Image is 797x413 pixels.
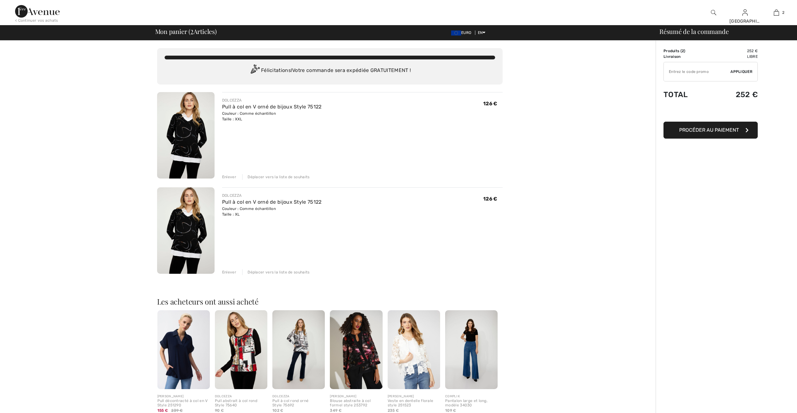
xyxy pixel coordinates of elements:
[272,394,325,399] div: DOLCEZZA
[242,174,309,180] div: Déplacer vers la liste de souhaits
[682,49,684,53] span: 2
[222,199,322,205] a: Pull à col en V orné de bijoux Style 75122
[730,69,752,74] span: Appliquer
[663,49,684,53] font: Produits (
[330,310,382,389] img: Blouse abstraite à col formel style 253792
[222,97,322,103] div: DOLCEZZA
[713,54,758,59] td: Libre
[713,84,758,105] td: 252 €
[222,174,236,180] div: Enlever
[774,9,779,16] img: Mon sac
[711,9,716,16] img: Rechercher sur le site Web
[157,92,215,179] img: Pull à col en V orné de bijoux Style 75122
[652,28,793,35] div: Résumé de la commande
[215,310,267,389] img: Pull abstrait à col rond Style 75640
[663,122,758,139] button: Procéder au paiement
[663,54,713,59] td: Livraison
[445,399,498,408] div: Pantalon large et long, modèle 34030
[157,298,503,305] h2: Les acheteurs ont aussi acheté
[157,187,215,274] img: Pull à col en V orné de bijoux Style 75122
[222,269,236,275] div: Enlever
[272,399,325,408] div: Pull à col rond orné Style 75692
[663,105,758,119] iframe: PayPal
[478,30,483,35] font: EN
[451,30,461,36] img: Euro
[222,111,276,121] font: Couleur : Comme échantillon Taille : XXL
[248,64,261,77] img: Congratulation2.svg
[330,399,382,408] div: Blouse abstraite à col formel style 253792
[388,399,440,408] div: Veste en dentelle florale style 251523
[194,27,217,36] font: Articles)
[782,10,784,15] span: 2
[215,408,224,413] span: 90 €
[215,394,267,399] div: DOLCEZZA
[483,196,498,202] span: 126 €
[388,394,440,399] div: [PERSON_NAME]
[729,18,760,25] div: [GEOGRAPHIC_DATA]
[15,18,58,23] div: < Continuer vos achats
[157,394,210,399] div: [PERSON_NAME]
[388,408,399,413] span: 235 €
[742,9,748,15] a: Sign In
[222,104,322,110] a: Pull à col en V orné de bijoux Style 75122
[157,399,210,408] div: Pull décontracté à col en V Style 251290
[272,408,283,413] span: 102 €
[222,206,276,217] font: Couleur : Comme échantillon Taille : XL
[15,5,60,18] img: 1ère Avenue
[445,310,498,389] img: Pantalon large et long, modèle 34030
[451,30,474,35] span: EURO
[663,84,713,105] td: Total
[679,127,739,133] span: Procéder au paiement
[742,9,748,16] img: Mes infos
[215,399,267,408] div: Pull abstrait à col rond Style 75640
[330,394,382,399] div: [PERSON_NAME]
[663,48,713,54] td: )
[330,408,341,413] span: 349 €
[190,27,194,35] span: 2
[483,101,498,107] span: 126 €
[761,9,792,16] a: 2
[445,408,456,413] span: 109 €
[157,310,210,389] img: Pull décontracté à col en V Style 251290
[445,394,498,399] div: COMPLI K
[713,48,758,54] td: 252 €
[242,269,309,275] div: Déplacer vers la liste de souhaits
[157,408,168,413] span: 155 €
[261,67,411,73] font: Félicitations! Votre commande sera expédiée GRATUITEMENT !
[272,310,325,389] img: Pull à col rond orné Style 75692
[388,310,440,389] img: Veste en dentelle florale style 251523
[155,27,190,36] font: Mon panier (
[222,193,322,198] div: DOLCEZZA
[664,62,730,81] input: Promo code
